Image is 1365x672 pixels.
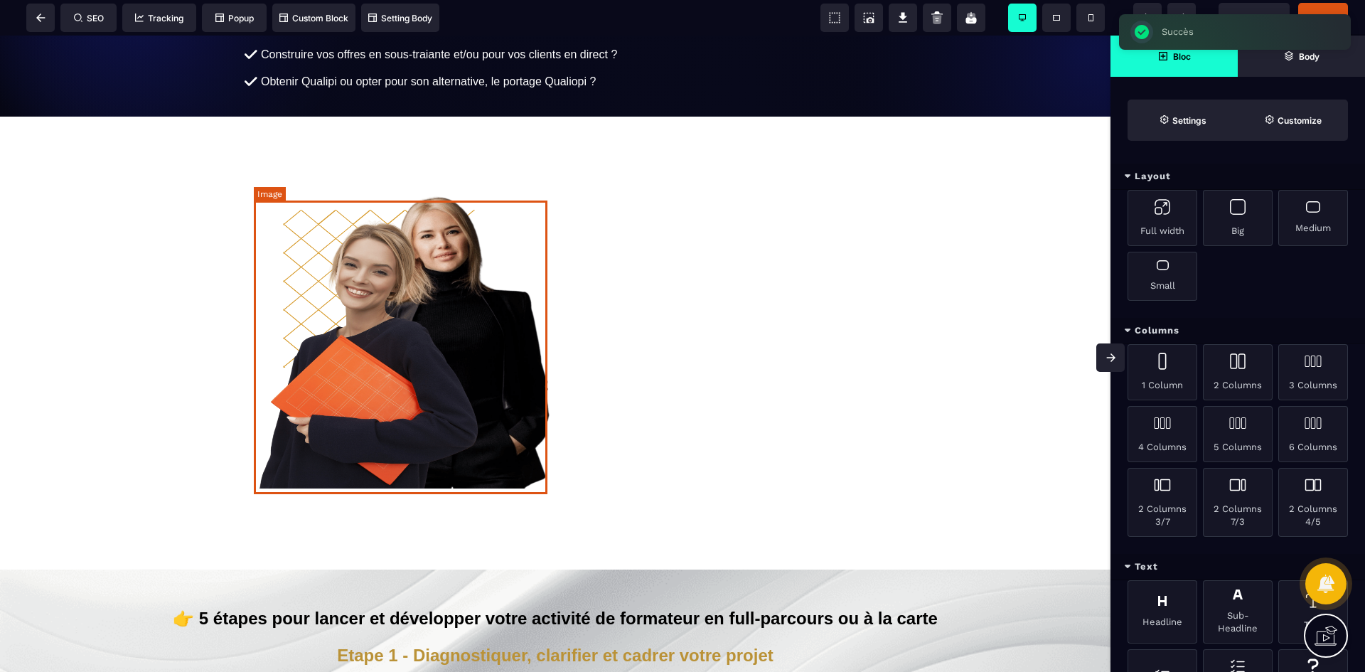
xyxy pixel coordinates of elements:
[259,159,553,453] img: 992e97f4f7af75f019d4ab5ada49b198_f388eb8e8388d19177bbcff411410e65_Design_sans_titre(2).png
[1299,51,1319,62] strong: Body
[855,4,883,32] span: Screenshot
[1203,468,1273,537] div: 2 Columns 7/3
[1278,190,1348,246] div: Medium
[1128,580,1197,644] div: Headline
[1228,12,1280,23] span: Previsualiser
[1278,580,1348,644] div: Text
[11,573,1100,593] text: 👉 5 étapes pour lancer et développer votre activité de formateur en full-parcours ou à la carte
[1203,190,1273,246] div: Big
[1238,100,1348,141] span: Open Style Manager
[1110,318,1365,344] div: Columns
[1238,36,1365,77] span: Open Layer Manager
[1128,406,1197,462] div: 4 Columns
[820,4,849,32] span: View components
[1110,164,1365,190] div: Layout
[1309,12,1337,23] span: Publier
[1203,406,1273,462] div: 5 Columns
[1110,554,1365,580] div: Text
[1278,344,1348,400] div: 3 Columns
[1278,115,1322,126] strong: Customize
[1110,36,1238,77] span: Open Blocks
[1128,468,1197,537] div: 2 Columns 3/7
[1203,344,1273,400] div: 2 Columns
[1128,344,1197,400] div: 1 Column
[135,13,183,23] span: Tracking
[261,40,860,53] div: Obtenir Qualipi ou opter pour son alternative, le portage Qualiopi ?
[1128,190,1197,246] div: Full width
[11,610,1100,630] div: Etape 1 - Diagnostiquer, clarifier et cadrer votre projet
[1278,406,1348,462] div: 6 Columns
[1128,252,1197,301] div: Small
[1219,3,1290,31] span: Preview
[279,13,348,23] span: Custom Block
[1173,51,1191,62] strong: Bloc
[74,13,104,23] span: SEO
[215,13,254,23] span: Popup
[1203,580,1273,644] div: Sub-Headline
[1128,100,1238,141] span: Settings
[1278,468,1348,537] div: 2 Columns 4/5
[1172,115,1206,126] strong: Settings
[368,13,432,23] span: Setting Body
